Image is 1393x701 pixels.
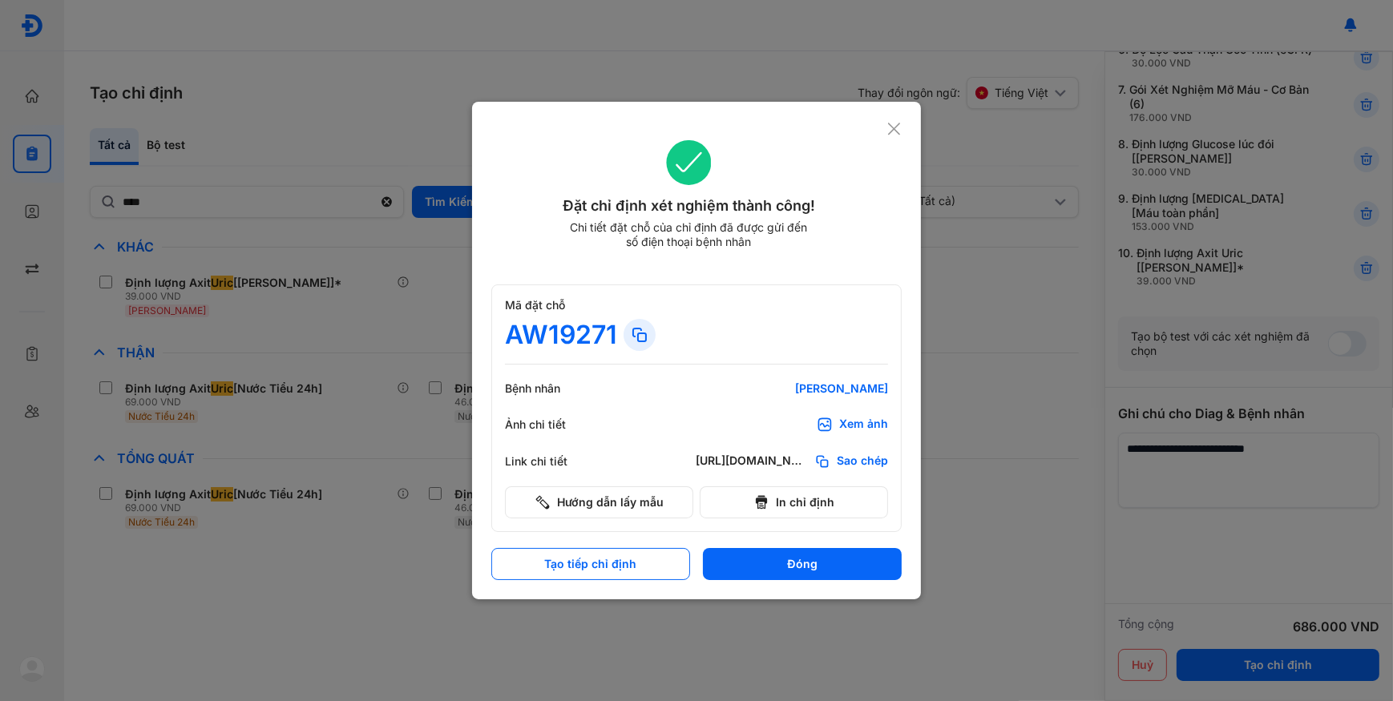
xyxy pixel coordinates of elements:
button: Tạo tiếp chỉ định [491,548,690,580]
span: Sao chép [837,453,888,469]
div: Đặt chỉ định xét nghiệm thành công! [491,195,886,217]
div: AW19271 [505,319,617,351]
div: Ảnh chi tiết [505,417,601,432]
div: Xem ảnh [839,417,888,433]
button: Đóng [703,548,902,580]
div: Mã đặt chỗ [505,298,888,312]
div: Chi tiết đặt chỗ của chỉ định đã được gửi đến số điện thoại bệnh nhân [563,220,814,249]
div: Link chi tiết [505,454,601,469]
div: [PERSON_NAME] [696,381,888,396]
div: Bệnh nhân [505,381,601,396]
button: Hướng dẫn lấy mẫu [505,486,693,518]
button: In chỉ định [700,486,888,518]
div: [URL][DOMAIN_NAME] [696,453,808,469]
